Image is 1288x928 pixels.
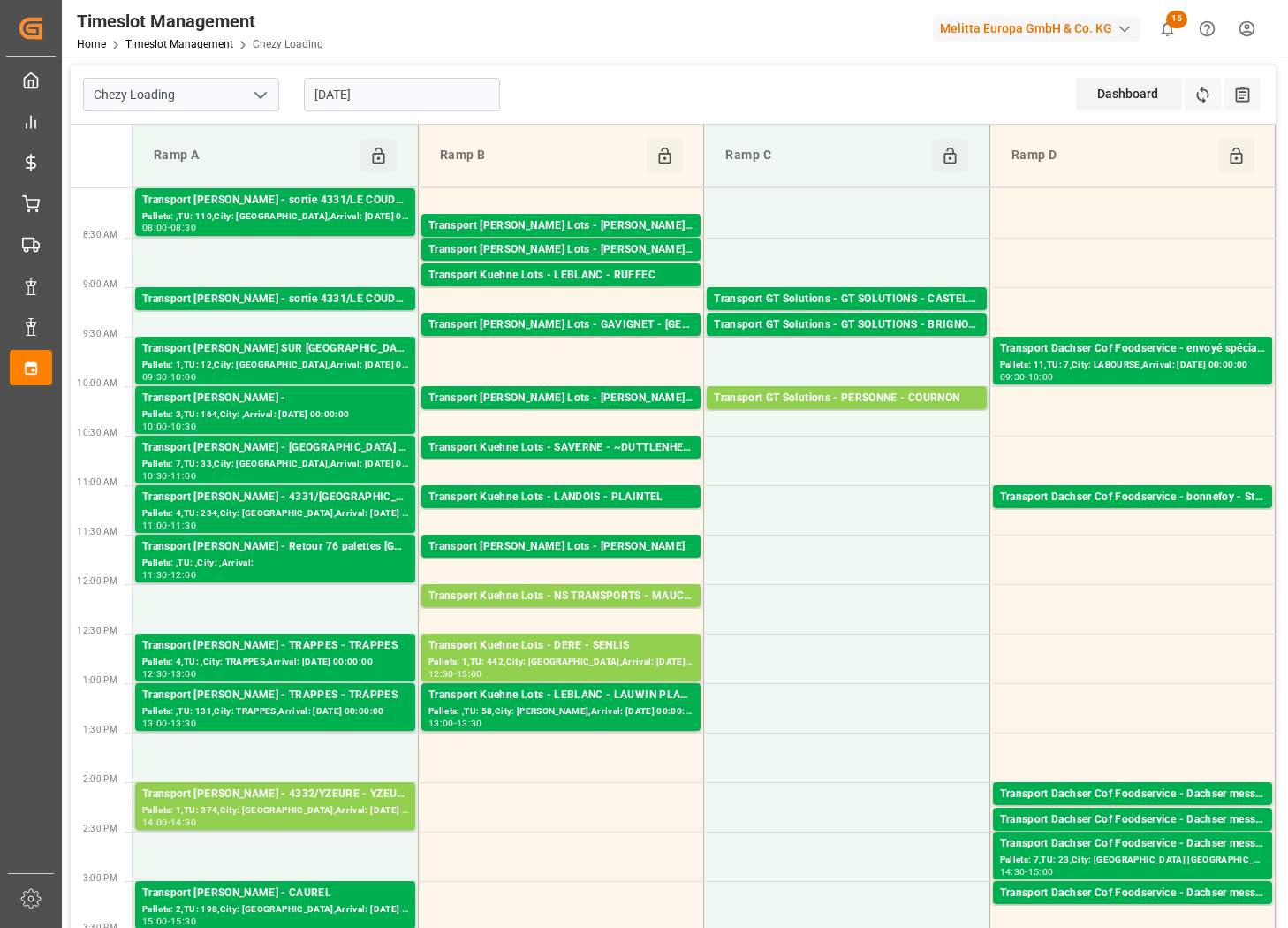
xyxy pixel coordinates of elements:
div: - [454,719,457,727]
div: 13:30 [170,719,196,727]
div: Pallets: 3,TU: ,City: [GEOGRAPHIC_DATA],Arrival: [DATE] 00:00:00 [428,407,693,422]
button: open menu [246,81,273,109]
div: Transport GT Solutions - GT SOLUTIONS - CASTELNAUDARY [714,291,979,308]
div: Transport [PERSON_NAME] Lots - GAVIGNET - [GEOGRAPHIC_DATA] [428,316,693,334]
div: 11:00 [142,521,168,529]
div: - [168,670,170,678]
span: 10:30 AM [77,428,117,437]
div: Transport [PERSON_NAME] - TRAPPES - TRAPPES [142,637,408,655]
div: - [1025,373,1027,381]
div: Transport [PERSON_NAME] SUR [GEOGRAPHIC_DATA] SUR LOIRE [142,340,408,358]
div: 12:30 [142,670,168,678]
span: 9:00 AM [83,279,117,289]
div: Pallets: 2,TU: ,City: [GEOGRAPHIC_DATA],Arrival: [DATE] 00:00:00 [428,556,693,571]
div: Transport Kuehne Lots - NS TRANSPORTS - MAUCHAMPS [428,588,693,605]
div: 11:30 [142,571,168,579]
div: Transport [PERSON_NAME] - Retour 76 palettes [GEOGRAPHIC_DATA] cmr 38011 - [142,538,408,556]
span: 15 [1166,11,1187,28]
div: Pallets: 4,TU: 234,City: [GEOGRAPHIC_DATA],Arrival: [DATE] 00:00:00 [142,506,408,521]
div: 08:30 [170,224,196,232]
button: show 15 new notifications [1148,9,1187,49]
div: 13:30 [457,719,482,727]
div: Transport Kuehne Lots - DERE - SENLIS [428,637,693,655]
div: Pallets: 10,TU: 1009,City: [GEOGRAPHIC_DATA],Arrival: [DATE] 00:00:00 [428,334,693,349]
div: 13:00 [142,719,168,727]
div: 10:00 [170,373,196,381]
span: 8:30 AM [83,230,117,240]
input: Type to search/select [83,78,279,111]
div: Transport [PERSON_NAME] Lots - [PERSON_NAME] - [GEOGRAPHIC_DATA] [428,241,693,259]
span: 9:30 AM [83,329,117,338]
div: Pallets: 3,TU: 56,City: BRIGNOLES CEDEX,Arrival: [DATE] 00:00:00 [714,334,979,349]
div: Transport [PERSON_NAME] - [142,390,408,407]
span: 2:30 PM [83,824,117,833]
div: Pallets: ,TU: 76,City: NUITS SAINT GEORGES,Arrival: [DATE] 00:00:00 [1000,829,1265,844]
div: Transport Dachser Cof Foodservice - bonnefoy - St Jacques De La Lande [1000,489,1265,506]
div: - [168,571,170,579]
div: Transport Dachser Cof Foodservice - envoyé spécial - LABOURSE [1000,340,1265,358]
div: Transport [PERSON_NAME] - TRAPPES - TRAPPES [142,687,408,704]
div: Pallets: 3,TU: 217,City: [GEOGRAPHIC_DATA],Arrival: [DATE] 00:00:00 [428,506,693,521]
div: 09:30 [142,373,168,381]
div: - [168,818,170,826]
div: Melitta Europa GmbH & Co. KG [933,16,1140,42]
div: Transport [PERSON_NAME] - sortie 4331/LE COUDRAY MONTCEAU - [GEOGRAPHIC_DATA] MONTCEAU [142,291,408,308]
div: 11:00 [170,472,196,480]
div: Pallets: 7,TU: 23,City: [GEOGRAPHIC_DATA] [GEOGRAPHIC_DATA],Arrival: [DATE] 00:00:00 [1000,853,1265,868]
div: Pallets: ,TU: 84,City: ~[GEOGRAPHIC_DATA],Arrival: [DATE] 00:00:00 [428,457,693,472]
span: 11:00 AM [77,477,117,487]
div: Transport [PERSON_NAME] - 4331/[GEOGRAPHIC_DATA] - [GEOGRAPHIC_DATA] [142,489,408,506]
div: Transport Dachser Cof Foodservice - Dachser messagerie - [GEOGRAPHIC_DATA] [GEOGRAPHIC_DATA] [1000,835,1265,853]
div: Pallets: 3,TU: 164,City: ,Arrival: [DATE] 00:00:00 [142,407,408,422]
div: Pallets: 4,TU: 82,City: [GEOGRAPHIC_DATA],Arrival: [DATE] 00:00:00 [428,605,693,620]
div: 10:30 [142,472,168,480]
div: 14:30 [170,818,196,826]
div: - [168,373,170,381]
input: DD-MM-YYYY [304,78,500,111]
div: 10:00 [142,422,168,430]
span: 3:00 PM [83,873,117,883]
div: Transport [PERSON_NAME] - sortie 4331/LE COUDRAY MONTCEAU - [GEOGRAPHIC_DATA] MONTCEAU [142,192,408,209]
div: 11:30 [170,521,196,529]
div: 15:00 [142,917,168,925]
div: 13:00 [170,670,196,678]
div: - [454,670,457,678]
div: 09:30 [1000,373,1026,381]
div: Transport Dachser Cof Foodservice - Dachser messagerie - [GEOGRAPHIC_DATA] [1000,885,1265,902]
div: 14:30 [1000,868,1026,876]
div: Transport [PERSON_NAME] Lots - [PERSON_NAME]-[GEOGRAPHIC_DATA] [428,390,693,407]
div: Pallets: ,TU: 110,City: [GEOGRAPHIC_DATA],Arrival: [DATE] 00:00:00 [142,209,408,224]
div: Transport Kuehne Lots - LANDOIS - PLAINTEL [428,489,693,506]
div: Pallets: 2,TU: 198,City: [GEOGRAPHIC_DATA],Arrival: [DATE] 00:00:00 [142,902,408,917]
span: 1:30 PM [83,725,117,734]
span: 2:00 PM [83,774,117,784]
div: Pallets: 7,TU: 33,City: [GEOGRAPHIC_DATA],Arrival: [DATE] 00:00:00 [142,457,408,472]
div: Dashboard [1076,78,1182,110]
div: - [168,472,170,480]
div: 15:00 [1028,868,1054,876]
div: Transport [PERSON_NAME] - [GEOGRAPHIC_DATA] - [GEOGRAPHIC_DATA] [142,439,408,457]
div: 14:00 [142,818,168,826]
div: 08:00 [142,224,168,232]
div: Pallets: ,TU: 131,City: TRAPPES,Arrival: [DATE] 00:00:00 [142,704,408,719]
div: Pallets: 1,TU: 12,City: [GEOGRAPHIC_DATA],Arrival: [DATE] 00:00:00 [142,358,408,373]
div: Transport Kuehne Lots - LEBLANC - LAUWIN PLANQUE [428,687,693,704]
div: - [168,719,170,727]
div: Ramp A [147,139,360,172]
div: Transport Kuehne Lots - LEBLANC - RUFFEC [428,267,693,285]
div: Pallets: ,TU: 472,City: [GEOGRAPHIC_DATA],Arrival: [DATE] 00:00:00 [428,259,693,274]
div: Transport Dachser Cof Foodservice - Dachser messagerie - NUITS SAINT GEORGES [1000,811,1265,829]
div: - [168,224,170,232]
div: Timeslot Management [77,8,323,34]
span: 11:30 AM [77,527,117,536]
div: Pallets: 11,TU: 35,City: [GEOGRAPHIC_DATA][PERSON_NAME][PERSON_NAME],Arrival: [DATE] 00:00:00 [1000,506,1265,521]
a: Home [77,38,106,50]
div: - [168,521,170,529]
button: Melitta Europa GmbH & Co. KG [933,11,1148,45]
span: 1:00 PM [83,675,117,685]
div: Pallets: ,TU: 58,City: [PERSON_NAME],Arrival: [DATE] 00:00:00 [428,704,693,719]
span: 10:00 AM [77,378,117,388]
div: Transport [PERSON_NAME] - CAUREL [142,885,408,902]
span: 12:00 PM [77,576,117,586]
span: 12:30 PM [77,626,117,635]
